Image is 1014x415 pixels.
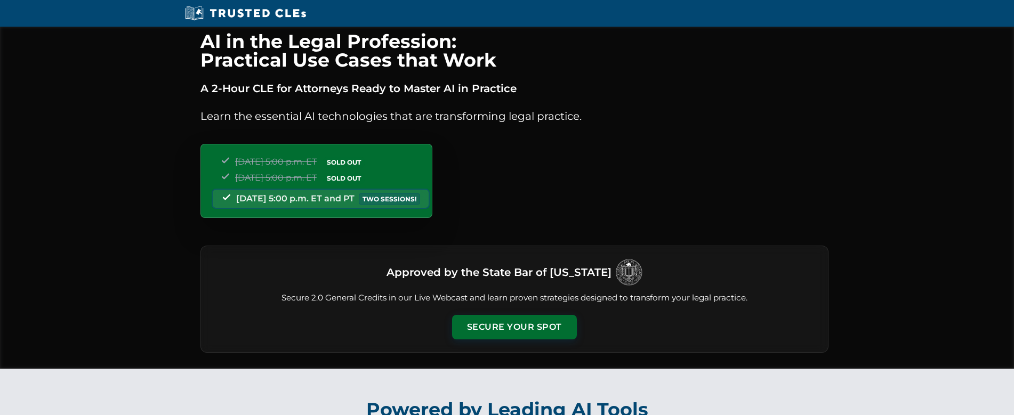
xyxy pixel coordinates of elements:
img: Logo [616,259,642,286]
h1: AI in the Legal Profession: Practical Use Cases that Work [200,32,828,69]
p: Secure 2.0 General Credits in our Live Webcast and learn proven strategies designed to transform ... [214,292,815,304]
img: Trusted CLEs [182,5,309,21]
p: A 2-Hour CLE for Attorneys Ready to Master AI in Practice [200,80,828,97]
span: SOLD OUT [323,173,365,184]
h3: Approved by the State Bar of [US_STATE] [387,263,611,282]
p: Learn the essential AI technologies that are transforming legal practice. [200,108,828,125]
button: Secure Your Spot [452,315,577,339]
span: SOLD OUT [323,157,365,168]
span: [DATE] 5:00 p.m. ET [235,173,317,183]
span: [DATE] 5:00 p.m. ET [235,157,317,167]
